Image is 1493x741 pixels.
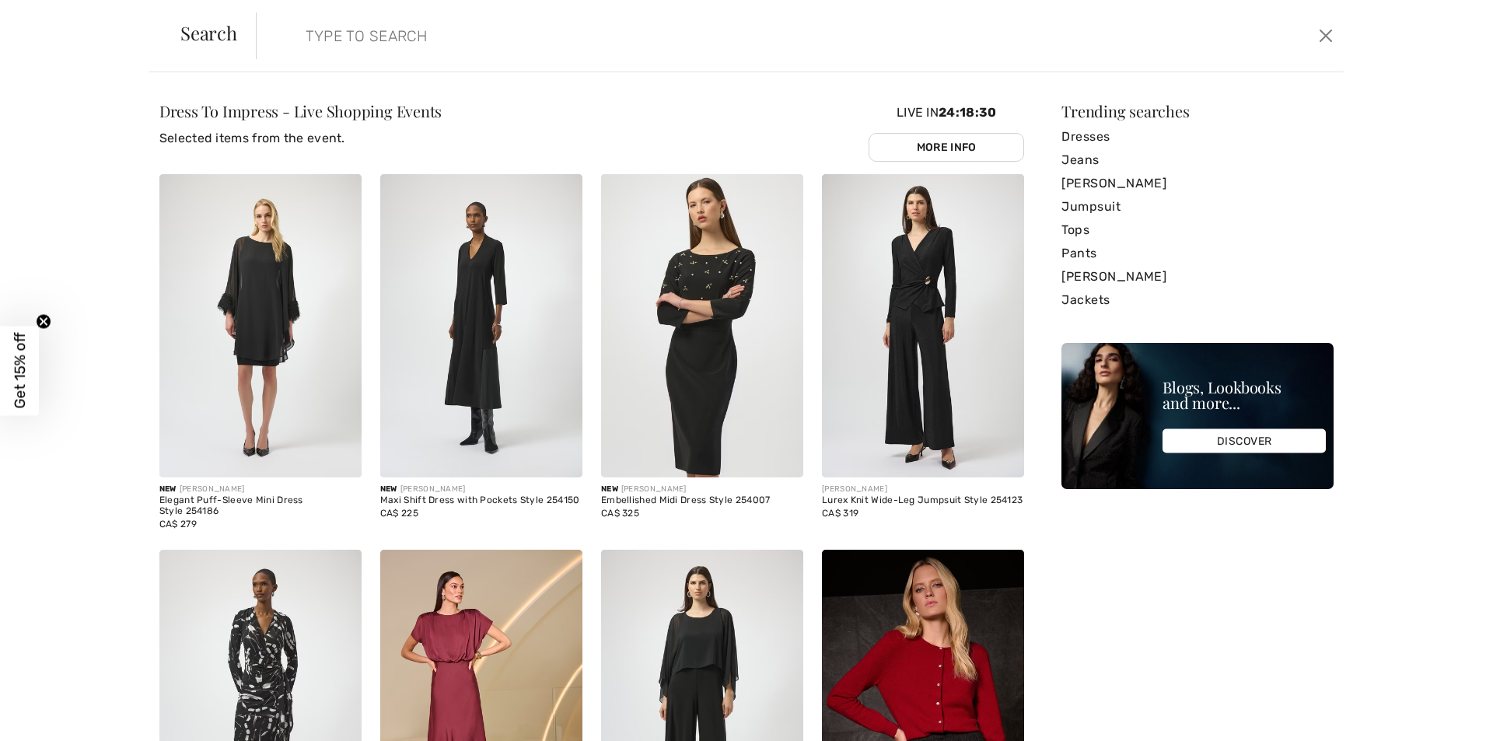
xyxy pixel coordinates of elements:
span: CA$ 319 [822,508,858,519]
p: Selected items from the event. [159,129,442,148]
img: Embellished Midi Dress Style 254007. Black [601,174,803,477]
span: New [380,484,397,494]
div: [PERSON_NAME] [159,484,362,495]
a: Jackets [1061,288,1334,312]
div: [PERSON_NAME] [380,484,582,495]
img: Maxi Shift Dress with Pockets Style 254150. Black [380,174,582,477]
span: CA$ 279 [159,519,197,530]
div: [PERSON_NAME] [822,484,1024,495]
button: Close [1314,23,1337,48]
span: Search [180,23,237,42]
a: Jeans [1061,149,1334,172]
img: Blogs, Lookbooks and more... [1061,343,1334,489]
img: Elegant Puff-Sleeve Mini Dress Style 254186. Black [159,174,362,477]
div: Maxi Shift Dress with Pockets Style 254150 [380,495,582,506]
a: Tops [1061,218,1334,242]
div: Live In [869,103,1024,162]
span: New [159,484,177,494]
div: [PERSON_NAME] [601,484,803,495]
span: Get 15% off [11,333,29,409]
span: Dress To Impress - Live Shopping Events [159,100,442,121]
div: Trending searches [1061,103,1334,119]
a: Jumpsuit [1061,195,1334,218]
button: Close teaser [36,313,51,329]
span: 24:18:30 [939,105,996,120]
a: [PERSON_NAME] [1061,265,1334,288]
a: Dresses [1061,125,1334,149]
div: Blogs, Lookbooks and more... [1163,379,1326,411]
span: CA$ 225 [380,508,418,519]
span: CA$ 325 [601,508,639,519]
div: Lurex Knit Wide-Leg Jumpsuit Style 254123 [822,495,1024,506]
a: Pants [1061,242,1334,265]
span: New [601,484,618,494]
a: [PERSON_NAME] [1061,172,1334,195]
input: TYPE TO SEARCH [294,12,1059,59]
img: Lurex Knit Wide-Leg Jumpsuit Style 254123. Deep cherry [822,174,1024,477]
div: Elegant Puff-Sleeve Mini Dress Style 254186 [159,495,362,517]
span: Chat [34,11,66,25]
div: DISCOVER [1163,429,1326,453]
div: Embellished Midi Dress Style 254007 [601,495,803,506]
a: More Info [869,133,1024,162]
